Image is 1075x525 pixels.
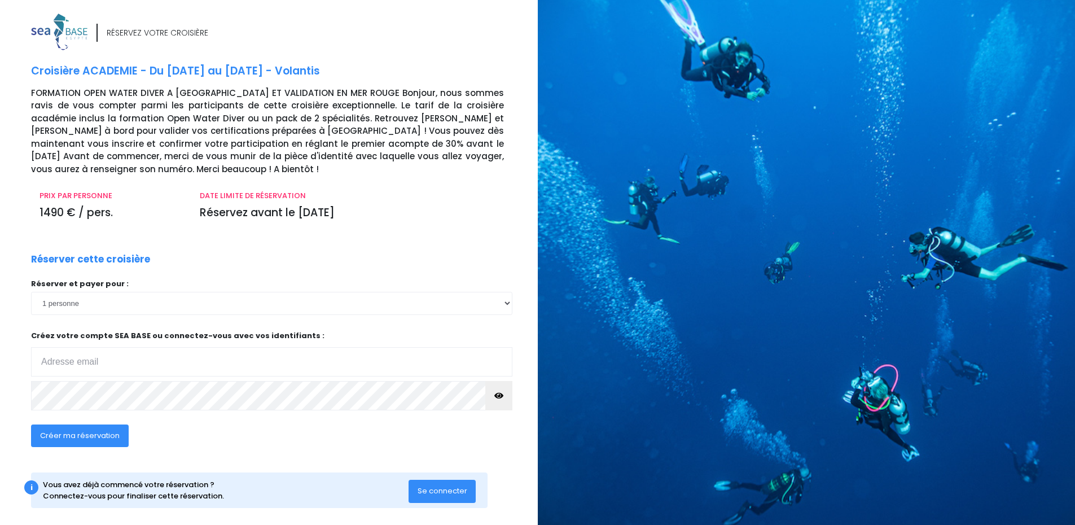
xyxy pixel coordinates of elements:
[40,205,183,221] p: 1490 € / pers.
[200,190,503,202] p: DATE LIMITE DE RÉSERVATION
[31,425,129,447] button: Créer ma réservation
[31,330,512,377] p: Créez votre compte SEA BASE ou connectez-vous avec vos identifiants :
[31,278,512,290] p: Réserver et payer pour :
[418,485,467,496] span: Se connecter
[40,190,183,202] p: PRIX PAR PERSONNE
[31,252,150,267] p: Réserver cette croisière
[409,480,476,502] button: Se connecter
[31,14,87,50] img: logo_color1.png
[200,205,503,221] p: Réservez avant le [DATE]
[31,63,529,80] p: Croisière ACADEMIE - Du [DATE] au [DATE] - Volantis
[107,27,208,39] div: RÉSERVEZ VOTRE CROISIÈRE
[409,486,476,496] a: Se connecter
[31,347,512,377] input: Adresse email
[31,87,529,176] p: FORMATION OPEN WATER DIVER A [GEOGRAPHIC_DATA] ET VALIDATION EN MER ROUGE Bonjour, nous sommes ra...
[43,479,409,501] div: Vous avez déjà commencé votre réservation ? Connectez-vous pour finaliser cette réservation.
[24,480,38,495] div: i
[40,430,120,441] span: Créer ma réservation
